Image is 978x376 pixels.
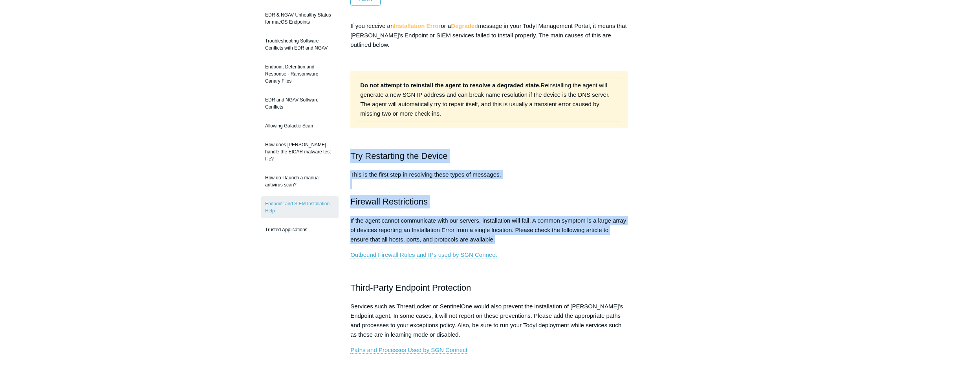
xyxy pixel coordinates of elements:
[350,21,628,50] p: If you receive an or a message in your Todyl Management Portal, it means that [PERSON_NAME]'s End...
[261,137,339,166] a: How does [PERSON_NAME] handle the EICAR malware test file?
[350,216,628,244] p: If the agent cannot communicate with our servers, installation will fail. A common symptom is a l...
[261,7,339,29] a: EDR & NGAV Unhealthy Status for macOS Endpoints
[451,22,478,29] strong: Degraded
[350,281,628,295] h2: Third-Party Endpoint Protection
[350,149,628,163] h2: Try Restarting the Device
[394,22,441,29] strong: Installation Error
[261,59,339,88] a: Endpoint Detention and Response - Ransomware Canary Files
[350,195,628,208] h2: Firewall Restrictions
[261,33,339,55] a: Troubleshooting Software Conflicts with EDR and NGAV
[350,251,497,258] a: Outbound Firewall Rules and IPs used by SGN Connect
[357,77,621,122] td: Reinstalling the agent will generate a new SGN IP address and can break name resolution if the de...
[350,347,467,354] a: Paths and Processes Used by SGN Connect
[261,222,339,237] a: Trusted Applications
[350,302,628,339] p: Services such as ThreatLocker or SentinelOne would also prevent the installation of [PERSON_NAME]...
[261,118,339,133] a: Allowing Galactic Scan
[261,170,339,192] a: How do I launch a manual antivirus scan?
[360,82,540,88] strong: Do not attempt to reinstall the agent to resolve a degraded state.
[350,170,628,189] p: This is the first step in resolving these types of messages.
[261,92,339,114] a: EDR and NGAV Software Conflicts
[261,196,339,218] a: Endpoint and SIEM Installation Help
